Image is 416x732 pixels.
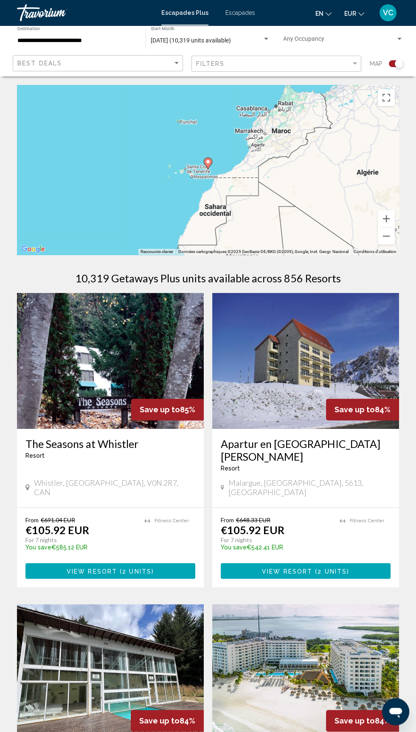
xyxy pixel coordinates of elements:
span: View Resort [262,568,312,574]
a: The Seasons at Whistler [25,437,195,450]
a: Apartur en [GEOGRAPHIC_DATA][PERSON_NAME] [221,437,391,463]
button: Changer de devise [344,7,364,20]
span: Best Deals [17,60,62,67]
span: Save up to [334,716,375,725]
button: Zoom avant [378,210,395,227]
a: Conditions d'utilisation [354,249,396,254]
font: en [315,10,323,17]
a: Escapades Plus [161,9,208,16]
span: 2 units [318,568,347,574]
span: ( ) [117,568,154,574]
span: €691.04 EUR [41,516,75,524]
span: Resort [25,452,45,459]
p: €105.92 EUR [221,524,284,536]
button: Passer en plein écran [378,89,395,106]
span: 2 units [122,568,152,574]
span: Whistler, [GEOGRAPHIC_DATA], V0N 2R7, CAN [34,478,195,497]
span: Map [370,58,382,70]
img: ii_saw1.jpg [17,293,204,429]
span: You save [25,544,51,551]
span: ( ) [312,568,349,574]
button: Raccourcis clavier [141,249,173,255]
iframe: Bouton de lancement de la fenêtre de messagerie [382,698,409,725]
span: Données cartographiques ©2025 GeoBasis-DE/BKG (©2009), Google, Inst. Geogr. Nacional [178,249,349,254]
button: Menu utilisateur [377,4,399,22]
p: €585.12 EUR [25,544,136,551]
span: Resort [221,465,240,472]
span: Fitness Center [155,518,189,524]
a: Ouvrir cette zone dans Google Maps (dans une nouvelle fenêtre) [19,244,47,255]
a: Travorium [17,4,153,21]
span: [DATE] (10,319 units available) [151,37,231,44]
font: VC [383,8,394,17]
a: Escapades [225,9,255,16]
span: From [25,516,39,524]
span: Malargue, [GEOGRAPHIC_DATA], 5613, [GEOGRAPHIC_DATA] [228,478,391,497]
img: Google [19,244,47,255]
mat-select: Sort by [17,60,180,67]
button: View Resort(2 units) [221,563,391,579]
button: View Resort(2 units) [25,563,195,579]
p: €105.92 EUR [25,524,89,536]
div: 84% [131,710,204,732]
span: You save [221,544,247,551]
font: EUR [344,10,356,17]
span: Filters [196,60,225,67]
span: View Resort [67,568,117,574]
span: From [221,516,234,524]
span: Save up to [334,405,375,414]
span: Fitness Center [350,518,384,524]
button: Filter [191,55,362,73]
p: For 7 nights [221,536,331,544]
span: Save up to [140,405,180,414]
p: For 7 nights [25,536,136,544]
div: 84% [326,710,399,732]
h1: 10,319 Getaways Plus units available across 856 Resorts [75,272,341,284]
button: Zoom arrière [378,228,395,245]
p: €542.41 EUR [221,544,331,551]
div: 85% [131,399,204,420]
div: 84% [326,399,399,420]
img: ii_avl1.jpg [212,293,399,429]
span: €648.33 EUR [236,516,270,524]
button: Changer de langue [315,7,332,20]
span: Save up to [139,716,180,725]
